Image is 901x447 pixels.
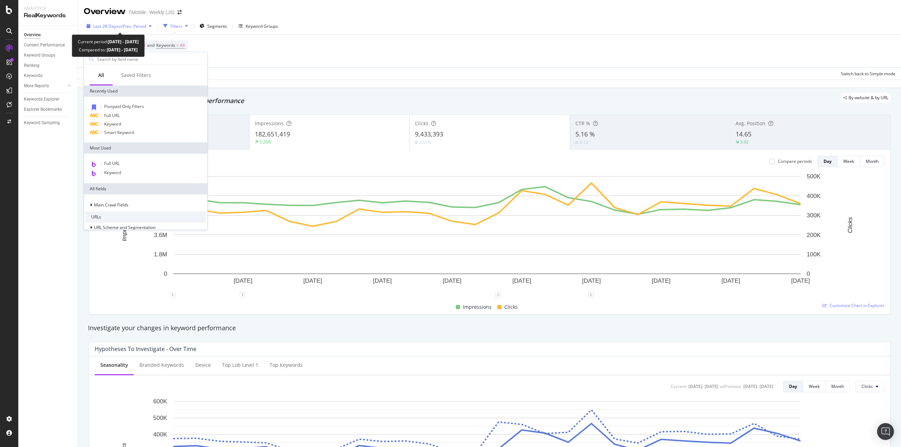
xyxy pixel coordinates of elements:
div: legacy label [840,93,891,103]
span: Impressions [463,303,492,311]
div: Overview [84,6,126,18]
div: Compared to: [79,46,138,54]
text: 600K [153,398,167,405]
div: vs Previous : [720,383,742,389]
div: Day [824,158,832,164]
div: Device [195,362,211,369]
text: [DATE] [373,277,392,284]
button: Filters [160,20,191,32]
div: 1 [588,292,594,298]
div: Keyword Groups [246,23,278,29]
div: Week [809,383,820,389]
span: By website & by URL [849,96,888,100]
div: Seasonality [100,362,128,369]
div: Explorer Bookmarks [24,106,62,113]
text: 0 [807,270,810,277]
a: Explorer Bookmarks [24,106,73,113]
div: Recently Used [84,85,207,97]
span: and [147,42,155,48]
div: Week [843,158,854,164]
a: Content Performance [24,41,73,49]
div: Day [789,383,797,389]
span: Impressions [255,120,284,127]
text: [DATE] [582,277,601,284]
text: [DATE] [303,277,322,284]
div: RealKeywords [24,12,72,20]
span: 182,651,419 [255,130,290,138]
span: Avg. Position [736,120,765,127]
span: Keyword [104,121,121,127]
div: 1 [170,292,176,298]
span: = [176,42,179,48]
div: Analytics [24,6,72,12]
div: Overview [24,31,41,39]
span: Clicks [862,383,873,389]
div: All [98,72,104,79]
div: Top Keywords [270,362,303,369]
span: Full URL [104,113,120,119]
div: Current period: [78,38,139,46]
div: Branded Keywords [139,362,184,369]
text: [DATE] [722,277,741,284]
div: All fields [84,183,207,194]
button: Week [838,156,860,167]
text: 500K [807,173,821,180]
span: Clicks [415,120,428,127]
button: Last 28 DaysvsPrev. Period [84,20,155,32]
span: Keyword [104,170,121,175]
div: Month [831,383,844,389]
a: Keyword Groups [24,52,73,59]
span: Main Crawl Fields [94,202,128,208]
img: Equal [415,141,418,143]
b: [DATE] - [DATE] [106,47,138,53]
div: Current: [671,383,687,389]
span: 5.16 % [575,130,595,138]
button: Switch back to Simple mode [838,68,895,79]
span: Last 28 Days [93,23,118,29]
text: [DATE] [234,277,253,284]
span: 14.65 [736,130,751,138]
button: Clicks [856,381,884,392]
text: 300K [807,212,821,219]
div: Keywords Explorer [24,96,59,103]
span: vs Prev. Period [118,23,146,29]
span: Keywords [156,42,175,48]
a: Keyword Sampling [24,119,73,127]
div: Hypotheses to Investigate - Over Time [95,345,196,352]
div: 0.13 [580,139,588,145]
div: arrow-right-arrow-left [177,10,182,15]
img: Equal [575,141,578,143]
div: Investigate your changes in keyword performance [88,324,891,333]
div: [DATE] - [DATE] [688,383,718,389]
div: More Reports [24,82,49,90]
span: Postpaid Only Filters [104,103,144,109]
text: Clicks [847,217,853,233]
div: Saved Filters [121,72,151,79]
div: Most Used [84,142,207,154]
a: Customize Chart in Explorer [823,302,884,308]
span: Smart Keyword [104,129,134,135]
text: [DATE] [443,277,462,284]
div: 5.26% [259,139,271,145]
div: Ranking [24,62,39,69]
div: Compare periods [778,158,812,164]
div: Keyword Sampling [24,119,60,127]
span: Customize Chart in Explorer [830,302,884,308]
text: 400K [153,431,167,438]
text: [DATE] [652,277,671,284]
span: Segments [207,23,227,29]
span: URL Scheme and Segmentation [94,224,156,230]
text: [DATE] [512,277,531,284]
div: A chart. [95,173,879,295]
text: 3.6M [154,232,167,238]
text: 500K [153,415,167,421]
div: Filters [170,23,182,29]
div: Content Performance [24,41,65,49]
div: URLs [86,211,206,223]
span: CTR % [575,120,590,127]
text: [DATE] [791,277,810,284]
input: Search by field name [96,54,206,64]
a: More Reports [24,82,66,90]
div: Switch back to Simple mode [841,71,895,77]
div: Keywords [24,72,43,79]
